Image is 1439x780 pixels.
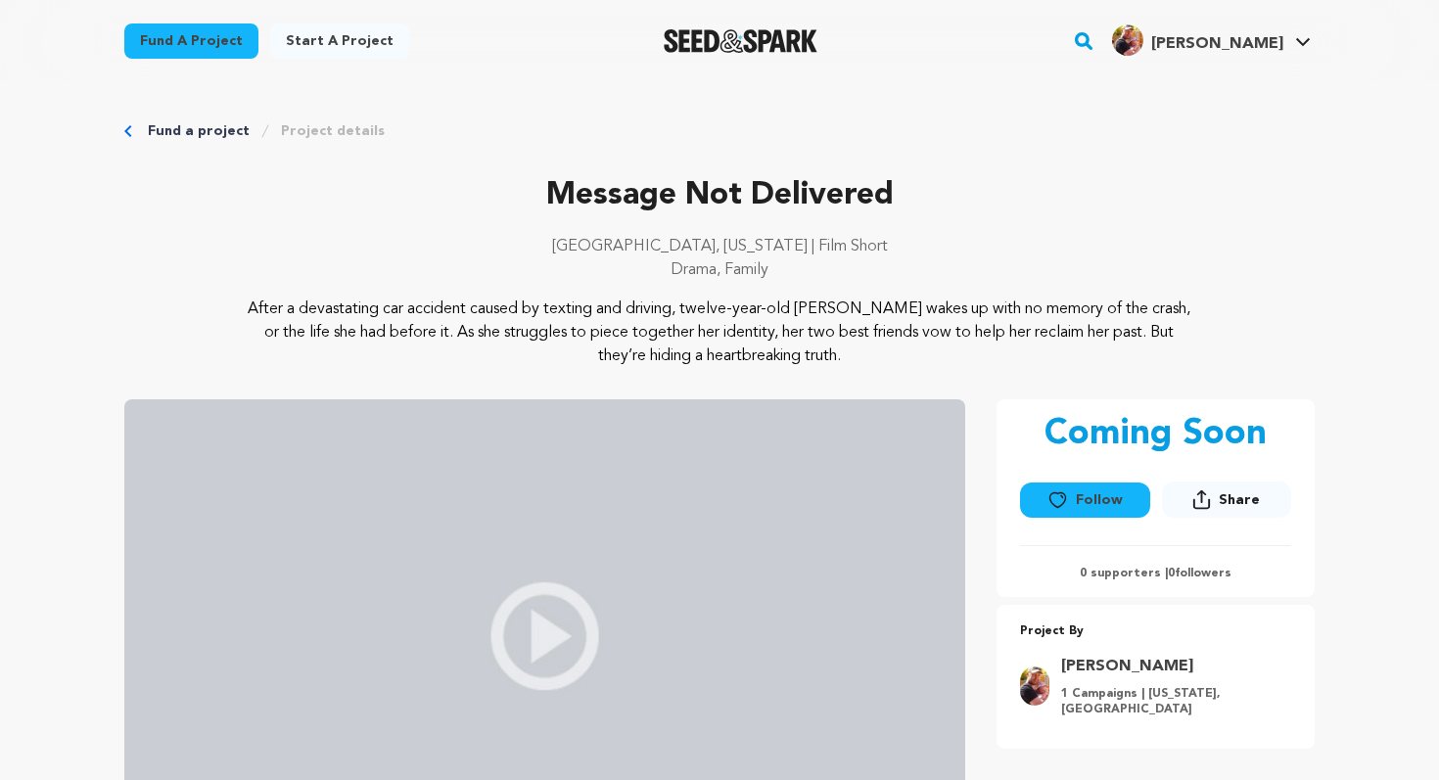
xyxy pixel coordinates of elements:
a: Project details [281,121,385,141]
button: Share [1162,482,1291,518]
a: Paul J.'s Profile [1108,21,1315,56]
img: 20200701%20PAUL%20JAMES.jpg [1020,666,1049,706]
span: 0 [1168,568,1175,579]
p: Message Not Delivered [124,172,1315,219]
a: Fund a project [148,121,250,141]
div: Paul J.'s Profile [1112,24,1283,56]
p: After a devastating car accident caused by texting and driving, twelve-year-old [PERSON_NAME] wak... [244,298,1196,368]
span: Share [1162,482,1291,526]
a: Seed&Spark Homepage [664,29,817,53]
img: 20200701%20PAUL%20JAMES.jpg [1112,24,1143,56]
img: Seed&Spark Logo Dark Mode [664,29,817,53]
p: Drama, Family [124,258,1315,282]
span: Paul J.'s Profile [1108,21,1315,62]
span: Share [1219,490,1260,510]
p: [GEOGRAPHIC_DATA], [US_STATE] | Film Short [124,235,1315,258]
button: Follow [1020,482,1149,518]
p: 0 supporters | followers [1020,566,1291,581]
span: [PERSON_NAME] [1151,36,1283,52]
div: Breadcrumb [124,121,1315,141]
p: 1 Campaigns | [US_STATE], [GEOGRAPHIC_DATA] [1061,686,1279,717]
a: Fund a project [124,23,258,59]
p: Coming Soon [1044,415,1267,454]
a: Goto Paul James profile [1061,655,1279,678]
a: Start a project [270,23,409,59]
p: Project By [1020,620,1291,643]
